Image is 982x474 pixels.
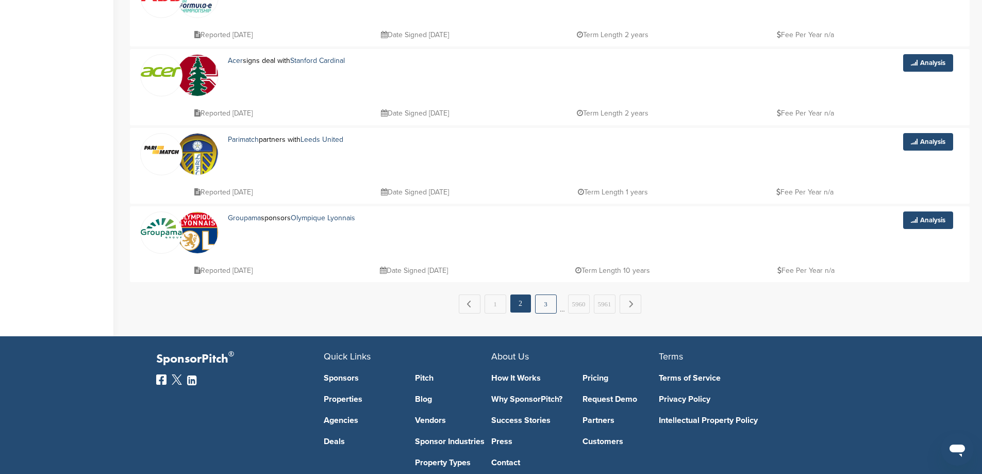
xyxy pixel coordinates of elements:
a: Vendors [415,416,491,424]
a: Pitch [415,374,491,382]
a: Partners [582,416,659,424]
a: Terms of Service [659,374,811,382]
p: Term Length 10 years [575,264,650,277]
a: Privacy Policy [659,395,811,403]
p: Reported [DATE] [194,264,253,277]
img: Facebook [156,374,167,385]
img: Open uri20141112 64162 145x5zq?1415807810 [177,134,218,185]
span: … [560,295,565,313]
a: Why SponsorPitch? [491,395,568,403]
p: Date Signed [DATE] [380,264,448,277]
a: How It Works [491,374,568,382]
p: Reported [DATE] [194,186,253,199]
a: Analysis [903,211,953,229]
p: Fee Per Year n/a [777,107,834,120]
img: Data?1415805812 [177,55,218,117]
p: Term Length 1 years [578,186,648,199]
span: Terms [659,351,683,362]
a: Parimatch [228,135,259,144]
a: Olympique Lyonnais [291,214,355,222]
p: Date Signed [DATE] [381,107,449,120]
a: Blog [415,395,491,403]
a: Deals [324,437,400,446]
a: Sponsor Industries [415,437,491,446]
p: Date Signed [DATE] [381,186,449,199]
span: ® [228,348,234,361]
a: 5960 [568,295,590,314]
a: Property Types [415,459,491,467]
a: Acer [228,56,243,65]
span: About Us [491,351,529,362]
a: 1 [485,295,506,314]
a: ← Previous [459,295,480,314]
p: Fee Per Year n/a [776,186,834,199]
p: Reported [DATE] [194,107,253,120]
a: Request Demo [582,395,659,403]
p: Date Signed [DATE] [381,28,449,41]
p: Fee Per Year n/a [777,264,835,277]
p: Reported [DATE] [194,28,253,41]
span: Quick Links [324,351,371,362]
a: Next → [620,295,641,314]
p: partners with [228,133,381,146]
img: Data [141,67,182,77]
a: Intellectual Property Policy [659,416,811,424]
a: Customers [582,437,659,446]
a: 3 [535,295,557,314]
em: 2 [510,295,531,313]
a: Agencies [324,416,400,424]
p: Term Length 2 years [577,107,648,120]
p: Fee Per Year n/a [777,28,834,41]
img: Logo groupama group en [141,215,182,243]
p: sponsors [228,211,396,224]
iframe: Button to launch messaging window [941,433,974,466]
a: Success Stories [491,416,568,424]
a: Groupama [228,214,261,222]
a: Sponsors [324,374,400,382]
p: signs deal with [228,54,383,67]
a: Leeds United [301,135,343,144]
a: Stanford Cardinal [290,56,345,65]
p: SponsorPitch [156,352,324,367]
a: Pricing [582,374,659,382]
a: Properties [324,395,400,403]
a: Contact [491,459,568,467]
img: Screen shot 2018 07 10 at 12.33.29 pm [141,143,182,158]
img: Twitter [172,374,182,385]
a: Analysis [903,133,953,151]
a: Press [491,437,568,446]
p: Term Length 2 years [577,28,648,41]
img: Oly [177,212,218,260]
a: Analysis [903,54,953,72]
a: 5961 [594,295,615,314]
